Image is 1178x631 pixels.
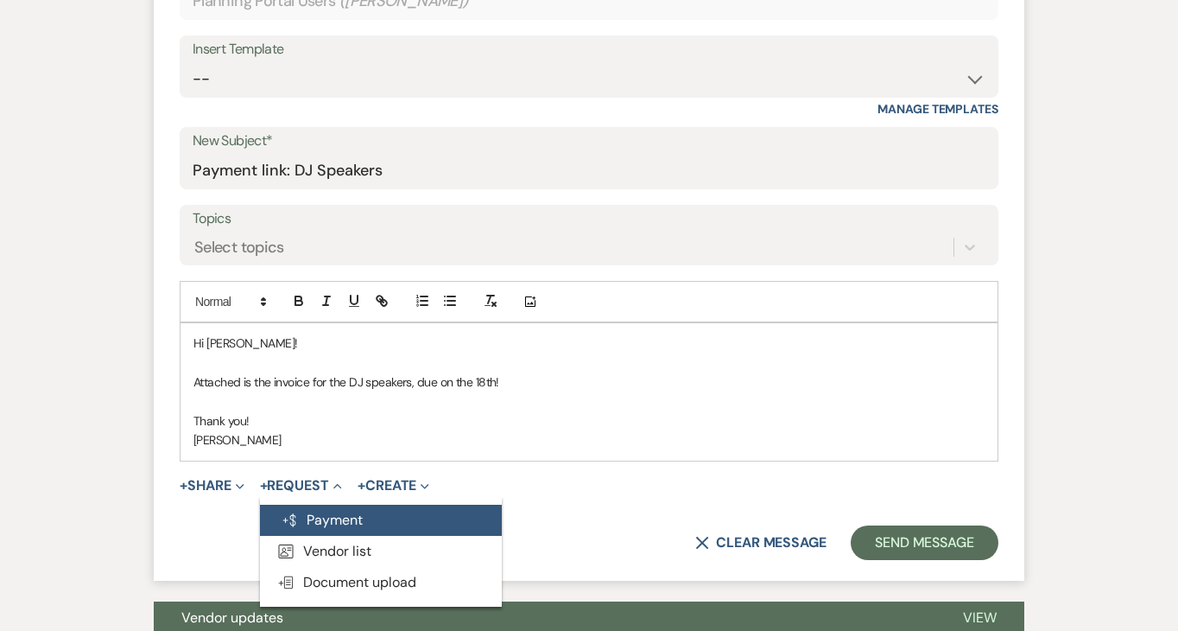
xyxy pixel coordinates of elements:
[193,430,985,449] p: [PERSON_NAME]
[963,609,997,627] span: View
[358,479,429,493] button: Create
[695,536,826,550] button: Clear message
[358,479,365,493] span: +
[194,236,284,259] div: Select topics
[877,101,998,117] a: Manage Templates
[181,609,283,627] span: Vendor updates
[851,526,998,560] button: Send Message
[193,334,985,353] p: Hi [PERSON_NAME]!
[260,505,502,536] button: Payment
[180,479,187,493] span: +
[193,207,985,232] label: Topics
[180,479,244,493] button: Share
[193,411,985,430] p: Thank you!
[193,373,985,392] p: Attached is the invoice for the DJ speakers, due on the 18th!
[193,37,985,62] div: Insert Template
[193,129,985,154] label: New Subject*
[260,567,502,598] button: Document upload
[260,479,342,493] button: Request
[260,479,268,493] span: +
[260,536,502,567] button: Vendor list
